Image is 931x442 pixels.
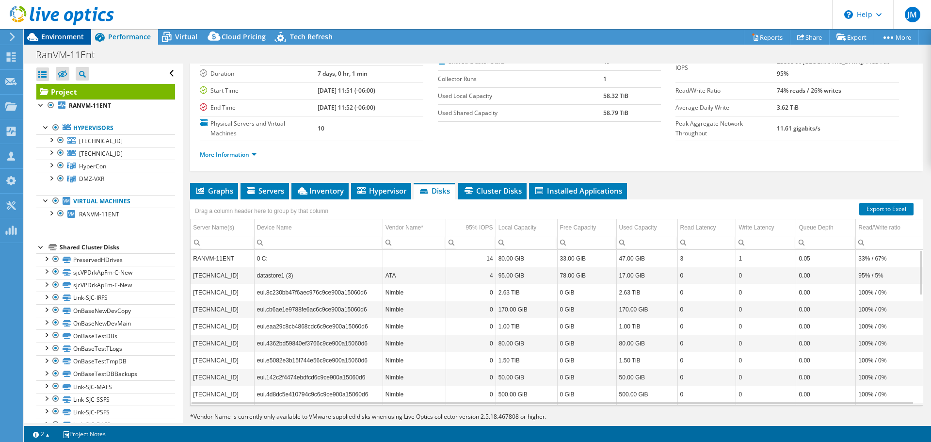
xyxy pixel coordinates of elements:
a: [TECHNICAL_ID] [36,147,175,160]
td: Column 95% IOPS, Value 0 [446,335,496,352]
div: Shared Cluster Disks [60,242,175,253]
td: Column Read Latency, Filter cell [677,236,736,249]
b: 58.79 TiB [603,109,628,117]
a: Virtual Machines [36,195,175,208]
a: OnBaseNewDevMain [36,317,175,329]
b: 10 [318,124,324,132]
b: 58.32 TiB [603,92,628,100]
td: Column Server Name(s), Value 172.17.1.226 [191,284,254,301]
a: Export to Excel [859,203,914,215]
td: Column Server Name(s), Value RANVM-11ENT [191,250,254,267]
td: Column Server Name(s), Value 172.17.1.226 [191,318,254,335]
div: Vendor Name* [385,222,423,233]
span: Cluster Disks [463,186,522,196]
label: Collector Runs [438,74,603,84]
span: Hypervisor [356,186,406,196]
td: Column Server Name(s), Value 172.17.1.226 [191,352,254,369]
td: Column Read Latency, Value 3 [677,250,736,267]
td: Column Local Capacity, Value 80.00 GiB [496,250,557,267]
td: Column Device Name, Value eui.cb6ae1e9788fe6ac6c9ce900a15060d6 [254,301,383,318]
svg: \n [844,10,853,19]
a: PreservedHDrives [36,253,175,266]
label: Used Shared Capacity [438,108,603,118]
td: Column Queue Depth, Value 0.00 [796,352,856,369]
a: Link-SJC-SSFS [36,393,175,406]
td: Column Server Name(s), Filter cell [191,236,254,249]
td: Server Name(s) Column [191,219,254,236]
a: 2 [26,428,56,440]
td: Column Read/Write ratio, Value 100% / 0% [856,369,923,386]
td: Column Used Capacity, Value 50.00 GiB [616,369,677,386]
td: Column Device Name, Value eui.eaa29c8cb4868cdc6c9ce900a15060d6 [254,318,383,335]
a: RANVM-11ENT [36,99,175,112]
td: Column Write Latency, Value 0 [736,369,796,386]
a: Link-SJC-MAFS [36,380,175,393]
span: [TECHNICAL_ID] [79,137,123,145]
td: Column Local Capacity, Value 50.00 GiB [496,369,557,386]
div: Free Capacity [560,222,596,233]
td: Column Read/Write ratio, Value 33% / 67% [856,250,923,267]
b: 1 [603,75,607,83]
b: 74% reads / 26% writes [777,86,841,95]
label: Duration [200,69,318,79]
td: Column Device Name, Value eui.e5082e3b15f744e56c9ce900a15060d6 [254,352,383,369]
td: Column Write Latency, Value 1 [736,250,796,267]
td: Local Capacity Column [496,219,557,236]
b: [DATE] 11:51 (-06:00) [318,86,375,95]
a: DMZ-VXR [36,173,175,185]
td: Column Write Latency, Value 0 [736,301,796,318]
b: [DATE] 11:52 (-06:00) [318,103,375,112]
a: OnBaseTestTmpDB [36,355,175,368]
label: Average Daily Write [675,103,777,113]
a: Hypervisors [36,122,175,134]
td: Column Queue Depth, Filter cell [796,236,856,249]
td: Column Free Capacity, Value 0 GiB [557,335,616,352]
a: OnBaseNewDevCopy [36,304,175,317]
td: Column Read/Write ratio, Value 100% / 0% [856,301,923,318]
td: Column 95% IOPS, Value 0 [446,369,496,386]
p: Vendor Name is currently only available to VMware supplied disks when using Live Optics collector... [190,411,651,422]
td: Column Server Name(s), Value 172.17.1.226 [191,335,254,352]
div: Local Capacity [498,222,537,233]
td: Column Used Capacity, Value 1.00 TiB [616,318,677,335]
td: Column Local Capacity, Value 1.00 TiB [496,318,557,335]
td: Column Device Name, Value eui.142c2f4474ebdfcd6c9ce900a15060d6 [254,369,383,386]
td: Free Capacity Column [557,219,616,236]
h1: RanVM-11Ent [32,49,110,60]
div: Used Capacity [619,222,657,233]
span: RANVM-11ENT [79,210,119,218]
td: Column Vendor Name*, Value Nimble [383,301,446,318]
td: Column Write Latency, Value 0 [736,386,796,403]
td: Column Free Capacity, Value 0 GiB [557,318,616,335]
label: Peak Aggregate Network Throughput [675,119,777,138]
td: Column Free Capacity, Value 0 GiB [557,386,616,403]
td: Column Queue Depth, Value 0.00 [796,369,856,386]
td: Column Read/Write ratio, Value 100% / 0% [856,386,923,403]
td: Column Free Capacity, Value 0 GiB [557,352,616,369]
td: Column Read/Write ratio, Filter cell [856,236,923,249]
div: Read Latency [680,222,716,233]
td: Column Device Name, Filter cell [254,236,383,249]
td: Column Used Capacity, Value 47.00 GiB [616,250,677,267]
td: Column Server Name(s), Value 172.17.1.226 [191,267,254,284]
td: Column Free Capacity, Value 0 GiB [557,369,616,386]
td: Column Vendor Name*, Value Nimble [383,318,446,335]
td: Column Read/Write ratio, Value 95% / 5% [856,267,923,284]
td: Column Vendor Name*, Value [383,250,446,267]
span: Tech Refresh [290,32,333,41]
span: HyperCon [79,162,106,170]
td: Column Used Capacity, Value 500.00 GiB [616,386,677,403]
td: Read Latency Column [677,219,736,236]
a: Project Notes [56,428,112,440]
b: 11.61 gigabits/s [777,124,820,132]
td: Column Queue Depth, Value 0.00 [796,386,856,403]
td: Column Free Capacity, Value 33.00 GiB [557,250,616,267]
label: End Time [200,103,318,113]
div: Write Latency [738,222,774,233]
a: Link-SJC-PSFS [36,406,175,418]
a: Share [790,30,830,45]
td: Column Write Latency, Value 0 [736,267,796,284]
td: Column 95% IOPS, Value 0 [446,318,496,335]
td: Column Server Name(s), Value 172.17.1.226 [191,369,254,386]
td: Column Read Latency, Value 0 [677,369,736,386]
